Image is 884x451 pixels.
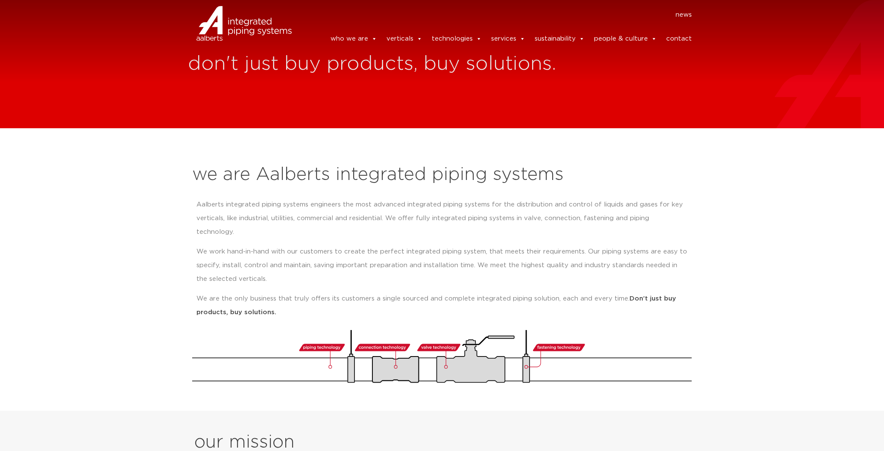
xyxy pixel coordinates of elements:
[535,30,585,47] a: sustainability
[491,30,525,47] a: services
[432,30,482,47] a: technologies
[304,8,692,22] nav: Menu
[192,165,692,185] h2: we are Aalberts integrated piping systems
[666,30,692,47] a: contact
[594,30,657,47] a: people & culture
[196,198,688,239] p: Aalberts integrated piping systems engineers the most advanced integrated piping systems for the ...
[386,30,422,47] a: verticals
[676,8,692,22] a: news
[196,245,688,286] p: We work hand-in-hand with our customers to create the perfect integrated piping system, that meet...
[331,30,377,47] a: who we are
[196,292,688,319] p: We are the only business that truly offers its customers a single sourced and complete integrated...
